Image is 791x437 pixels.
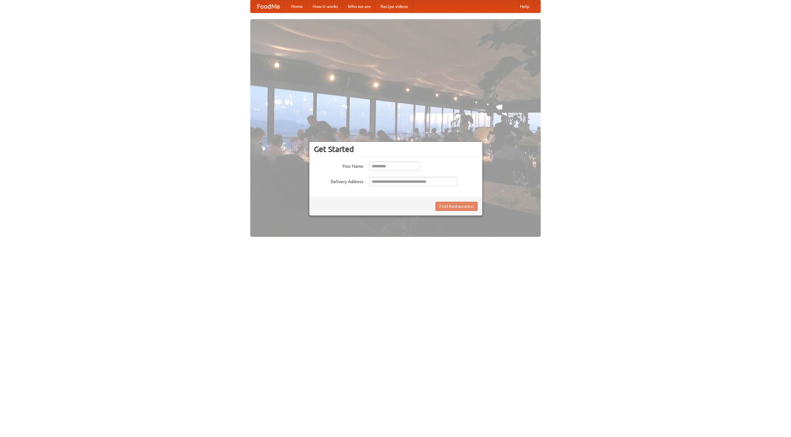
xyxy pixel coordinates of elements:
label: Your Name [314,162,363,169]
a: Recipe videos [376,0,413,13]
a: FoodMe [251,0,286,13]
h3: Get Started [314,145,478,154]
a: How it works [308,0,343,13]
a: Who we are [343,0,376,13]
button: Find Restaurants! [435,202,478,211]
label: Delivery Address [314,177,363,185]
a: Home [286,0,308,13]
a: Help [515,0,534,13]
